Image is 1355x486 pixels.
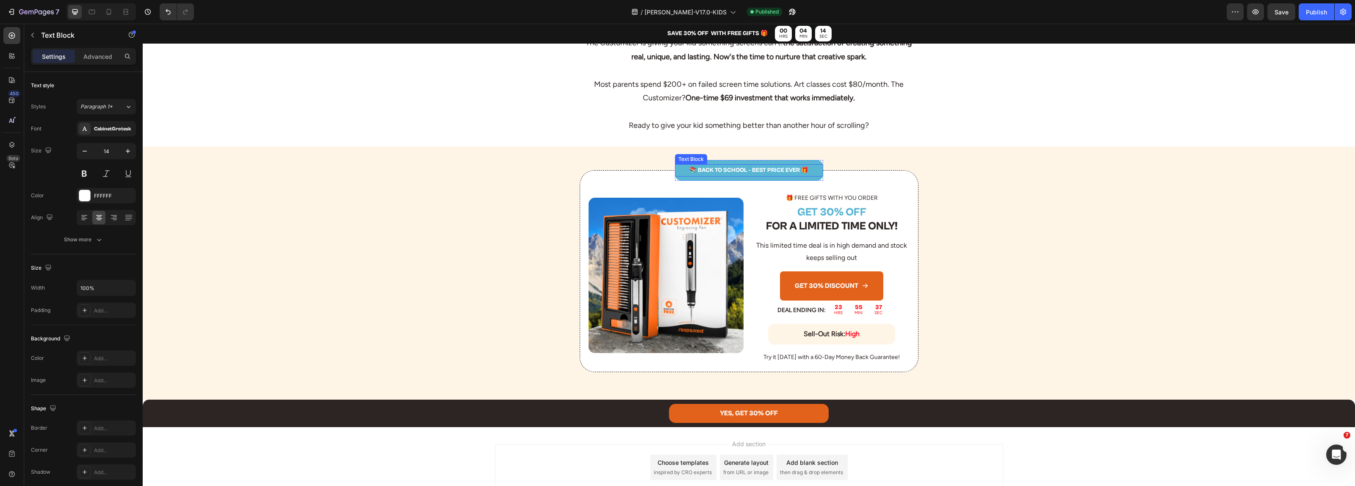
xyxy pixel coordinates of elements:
div: Add... [94,377,134,384]
input: Auto [77,280,135,295]
button: 7 [3,3,63,20]
div: Width [31,284,45,292]
div: Publish [1306,8,1327,17]
p: 7 [55,7,59,17]
div: Font [31,125,41,133]
div: 450 [8,90,20,97]
button: Show more [31,232,136,247]
div: Color [31,192,44,199]
div: Add blank section [644,434,695,443]
div: 37 [732,280,740,287]
p: Advanced [83,52,112,61]
p: Sell-Out Risk: [626,304,752,317]
iframe: Intercom live chat [1326,445,1347,465]
p: Text Block [41,30,113,40]
div: Add... [94,355,134,362]
span: Save [1275,8,1289,16]
div: Generate layout [581,434,626,443]
button: Publish [1299,3,1334,20]
div: Add... [94,469,134,476]
iframe: Design area [143,24,1355,486]
p: Settings [42,52,66,61]
p: Try it [DATE] with a 60-Day Money Back Guarantee! [612,328,766,339]
span: 7 [1344,432,1350,439]
div: CabinetGrotesk [94,125,134,133]
p: DEAL ENDING IN: [635,281,683,292]
p: This limited time deal is in high demand and stock keeps selling out [612,216,766,240]
div: Color [31,354,44,362]
p: SEC [732,285,740,293]
div: Text style [31,82,54,89]
span: Paragraph 1* [80,103,113,110]
div: 55 [712,280,720,287]
div: Padding [31,307,50,314]
p: GET 30% DISCOUNT [652,256,716,268]
div: Choose templates [515,434,566,443]
p: 🎁 FREE GIFTS WITH YOU ORDER [612,169,766,179]
p: YES, GET 30% OFF [577,384,635,396]
div: Size [31,145,53,157]
span: inspired by CRO experts [511,445,569,453]
div: FFFFFF [94,192,134,200]
img: box-culiau-kit-customizer-engraving-pen [446,174,601,329]
span: / [641,8,643,17]
span: GET 30% OFF [655,182,724,195]
p: HRS [691,285,700,293]
div: Image [31,376,46,384]
div: Text Block [534,132,563,139]
span: Published [755,8,779,16]
p: Ready to give your kid something better than another hour of scrolling? [438,81,775,108]
div: 23 [691,280,700,287]
h2: FOR A LIMITED TIME ONLY! [611,181,767,211]
div: Border [31,424,47,432]
div: Align [31,212,55,224]
div: Add... [94,425,134,432]
span: from URL or image [581,445,626,453]
button: Save [1267,3,1295,20]
div: Beta [6,155,20,162]
span: High [702,306,717,314]
div: Add... [94,447,134,454]
div: Background [31,333,72,345]
span: Add section [586,416,626,425]
div: Shape [31,403,58,414]
button: Paragraph 1* [77,99,136,114]
a: GET 30% DISCOUNT [637,248,741,277]
div: Styles [31,103,46,110]
a: YES, GET 30% OFF [526,380,686,399]
span: [PERSON_NAME]-V17.0-KIDS [644,8,727,17]
div: Size [31,262,53,274]
span: then drag & drop elements [637,445,700,453]
div: Add... [94,307,134,315]
p: Most parents spend $200+ on failed screen time solutions. Art classes cost $80/month. The Customi... [438,40,775,81]
p: 📚 BACK TO SCHOOL - BEST PRICE EVER 🎁 [533,141,680,152]
div: Corner [31,446,48,454]
div: Shadow [31,468,50,476]
strong: One-time $69 investment that works immediately. [543,69,712,79]
div: Show more [64,235,103,244]
p: MIN [712,285,720,293]
div: Undo/Redo [160,3,194,20]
